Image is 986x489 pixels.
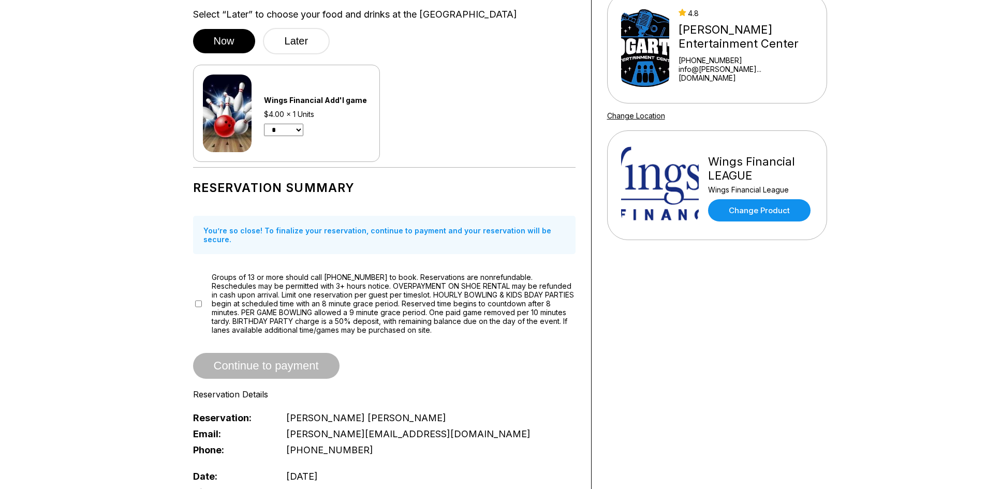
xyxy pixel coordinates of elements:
[193,216,576,254] div: You’re so close! To finalize your reservation, continue to payment and your reservation will be s...
[286,412,446,423] span: [PERSON_NAME] [PERSON_NAME]
[193,428,270,439] span: Email:
[621,9,669,87] img: Bogart's Entertainment Center
[286,471,318,482] span: [DATE]
[286,428,531,439] span: [PERSON_NAME][EMAIL_ADDRESS][DOMAIN_NAME]
[193,9,576,20] label: Select “Later” to choose your food and drinks at the [GEOGRAPHIC_DATA]
[708,199,811,221] a: Change Product
[193,29,255,53] button: Now
[193,444,270,455] span: Phone:
[679,56,813,65] div: [PHONE_NUMBER]
[708,155,813,183] div: Wings Financial LEAGUE
[264,110,370,118] div: $4.00 x 1 Units
[193,412,270,423] span: Reservation:
[193,389,576,399] div: Reservation Details
[679,65,813,82] a: info@[PERSON_NAME]...[DOMAIN_NAME]
[679,9,813,18] div: 4.8
[212,273,576,334] span: Groups of 13 or more should call [PHONE_NUMBER] to book. Reservations are nonrefundable. Reschedu...
[708,185,813,194] div: Wings Financial League
[607,111,665,120] a: Change Location
[286,444,373,455] span: [PHONE_NUMBER]
[679,23,813,51] div: [PERSON_NAME] Entertainment Center
[263,28,330,54] button: Later
[193,471,270,482] span: Date:
[621,146,699,224] img: Wings Financial LEAGUE
[193,181,576,195] h1: Reservation Summary
[203,75,252,152] img: Wings Financial Add'l game
[264,96,370,105] div: Wings Financial Add'l game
